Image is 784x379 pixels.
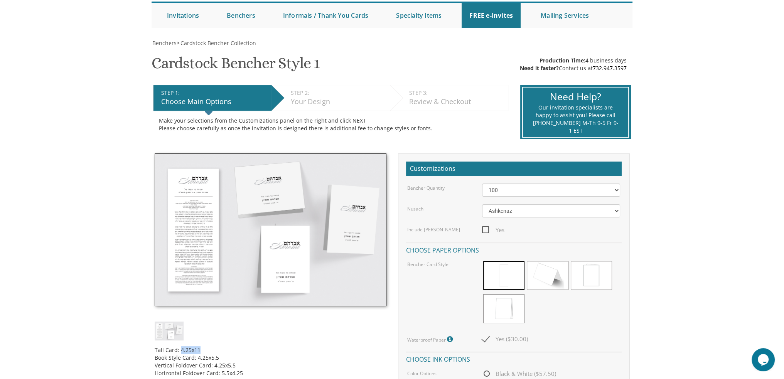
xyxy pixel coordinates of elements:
a: FREE e-Invites [462,3,521,28]
div: Need Help? [533,90,619,104]
iframe: chat widget [752,348,776,371]
h4: Choose paper options [406,243,622,256]
a: 732.947.3597 [593,64,627,72]
a: Benchers [219,3,263,28]
label: Nusach [407,206,423,212]
img: cbstyle1.jpg [155,153,386,306]
a: Invitations [159,3,207,28]
span: Black & White ($57.50) [482,369,556,379]
h2: Customizations [406,162,622,176]
span: Need it faster? [520,64,559,72]
label: Bencher Quantity [407,185,445,191]
a: Specialty Items [388,3,449,28]
label: Include [PERSON_NAME] [407,226,460,233]
div: Your Design [291,97,386,107]
label: Bencher Card Style [407,261,448,268]
a: Informals / Thank You Cards [275,3,376,28]
div: STEP 3: [409,89,504,97]
div: 4 business days Contact us at [520,57,627,72]
div: STEP 1: [161,89,268,97]
label: Waterproof Paper [407,334,455,344]
div: Choose Main Options [161,97,268,107]
span: Production Time: [540,57,585,64]
span: Yes [482,225,504,235]
div: STEP 2: [291,89,386,97]
div: Review & Checkout [409,97,504,107]
div: Make your selections from the Customizations panel on the right and click NEXT Please choose care... [159,117,502,132]
h1: Cardstock Bencher Style 1 [152,55,320,77]
div: Tall Card: 4.25x11 Book Style Card: 4.25x5.5 Vertical Foldover Card: 4.25x5.5 Horizontal Foldover... [155,340,386,377]
a: Mailing Services [533,3,597,28]
label: Color Options [407,370,437,377]
span: Cardstock Bencher Collection [180,39,256,47]
h4: Choose ink options [406,352,622,365]
div: Our invitation specialists are happy to assist you! Please call [PHONE_NUMBER] M-Th 9-5 Fr 9-1 EST [533,104,619,135]
a: Cardstock Bencher Collection [180,39,256,47]
a: Benchers [152,39,177,47]
span: > [177,39,256,47]
img: cbstyle1.jpg [155,322,184,340]
span: Yes ($30.00) [482,334,528,344]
